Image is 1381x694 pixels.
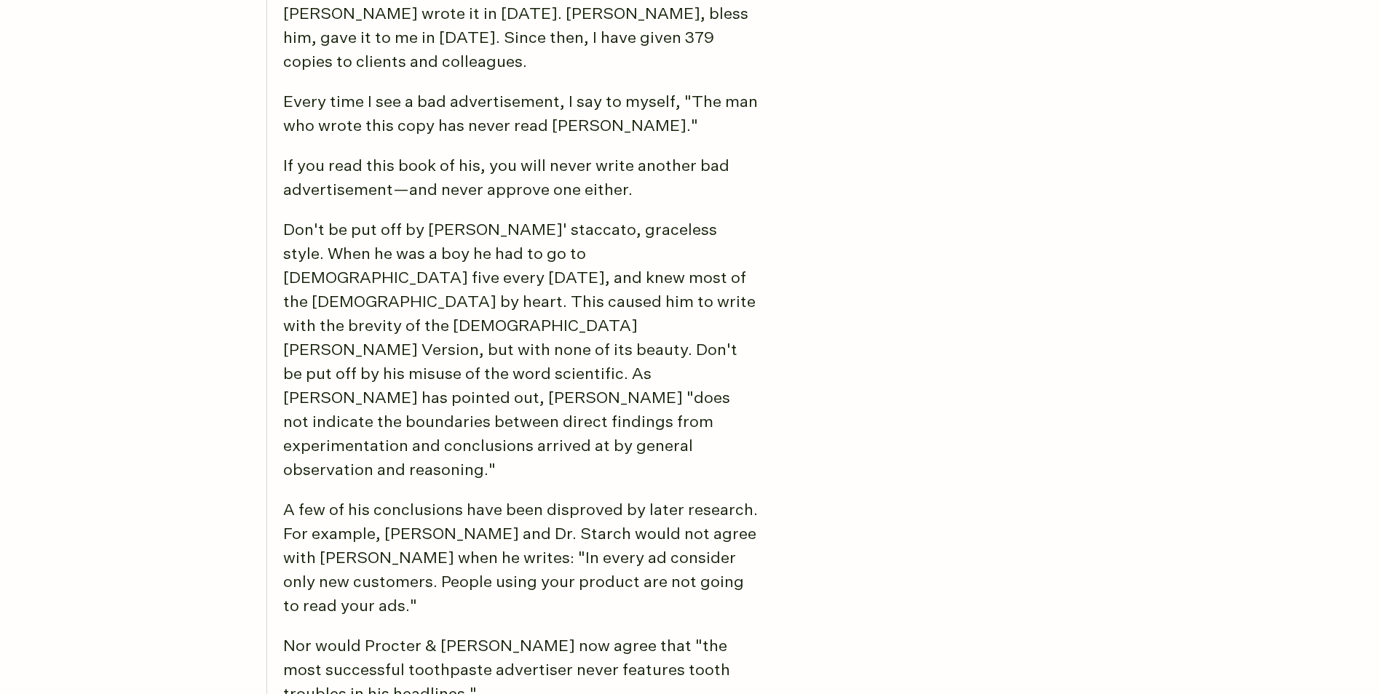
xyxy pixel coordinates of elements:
p: Every time I see a bad advertisement, I say to myself, "The man who wrote this copy has never rea... [283,91,758,139]
p: Don't be put off by [PERSON_NAME]' staccato, graceless style. When he was a boy he had to go to [... [283,219,758,483]
p: If you read this book of his, you will never write another bad advertisement—and never approve on... [283,155,758,203]
p: A few of his conclusions have been disproved by later research. For example, [PERSON_NAME] and Dr... [283,499,758,619]
p: [PERSON_NAME] wrote it in [DATE]. [PERSON_NAME], bless him, gave it to me in [DATE]. Since then, ... [283,3,758,75]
